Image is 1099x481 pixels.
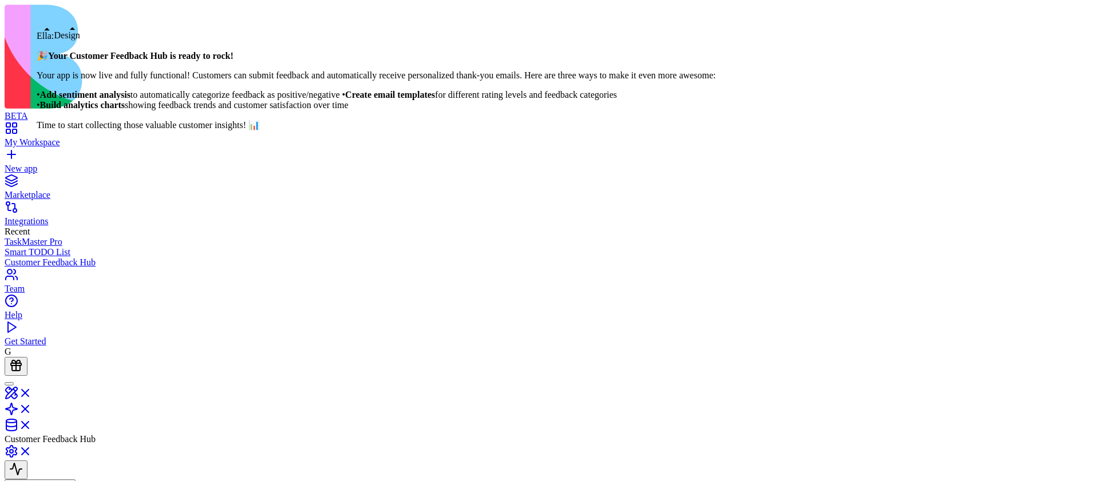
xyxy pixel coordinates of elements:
[5,190,1094,200] div: Marketplace
[37,90,715,110] p: • to automatically categorize feedback as positive/negative • for different rating levels and fee...
[5,336,1094,347] div: Get Started
[40,90,131,100] strong: Add sentiment analysis
[345,90,435,100] strong: Create email templates
[5,180,1094,200] a: Marketplace
[5,111,1094,121] div: BETA
[37,31,54,41] span: Ella:
[5,310,1094,320] div: Help
[5,347,11,356] span: G
[5,247,1094,257] a: Smart TODO List
[40,100,125,110] strong: Build analytics charts
[5,300,1094,320] a: Help
[5,164,1094,174] div: New app
[5,284,1094,294] div: Team
[5,257,1094,268] a: Customer Feedback Hub
[5,434,96,444] span: Customer Feedback Hub
[5,237,1094,247] a: TaskMaster Pro
[5,326,1094,347] a: Get Started
[5,101,1094,121] a: BETA
[5,216,1094,226] div: Integrations
[37,120,715,130] p: Time to start collecting those valuable customer insights! 📊
[5,273,1094,294] a: Team
[5,127,1094,148] a: My Workspace
[54,30,80,41] div: Design
[5,206,1094,226] a: Integrations
[48,51,234,61] strong: Your Customer Feedback Hub is ready to rock!
[37,50,715,61] p: 🎉
[5,153,1094,174] a: New app
[5,226,30,236] span: Recent
[37,70,715,81] p: Your app is now live and fully functional! Customers can submit feedback and automatically receiv...
[5,137,1094,148] div: My Workspace
[5,5,465,109] img: logo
